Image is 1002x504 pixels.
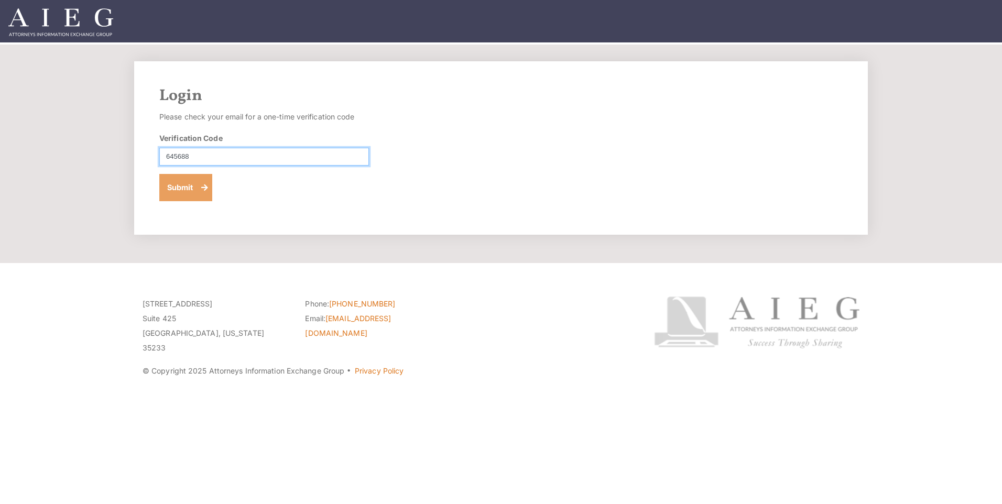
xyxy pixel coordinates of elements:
a: [EMAIL_ADDRESS][DOMAIN_NAME] [305,314,391,337]
button: Submit [159,174,212,201]
p: Please check your email for a one-time verification code [159,109,369,124]
span: · [346,370,351,376]
label: Verification Code [159,133,223,144]
li: Phone: [305,297,452,311]
li: Email: [305,311,452,341]
p: [STREET_ADDRESS] Suite 425 [GEOGRAPHIC_DATA], [US_STATE] 35233 [143,297,289,355]
a: Privacy Policy [355,366,404,375]
p: © Copyright 2025 Attorneys Information Exchange Group [143,364,615,378]
a: [PHONE_NUMBER] [329,299,395,308]
h2: Login [159,86,843,105]
img: Attorneys Information Exchange Group [8,8,113,36]
img: Attorneys Information Exchange Group logo [654,297,859,348]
